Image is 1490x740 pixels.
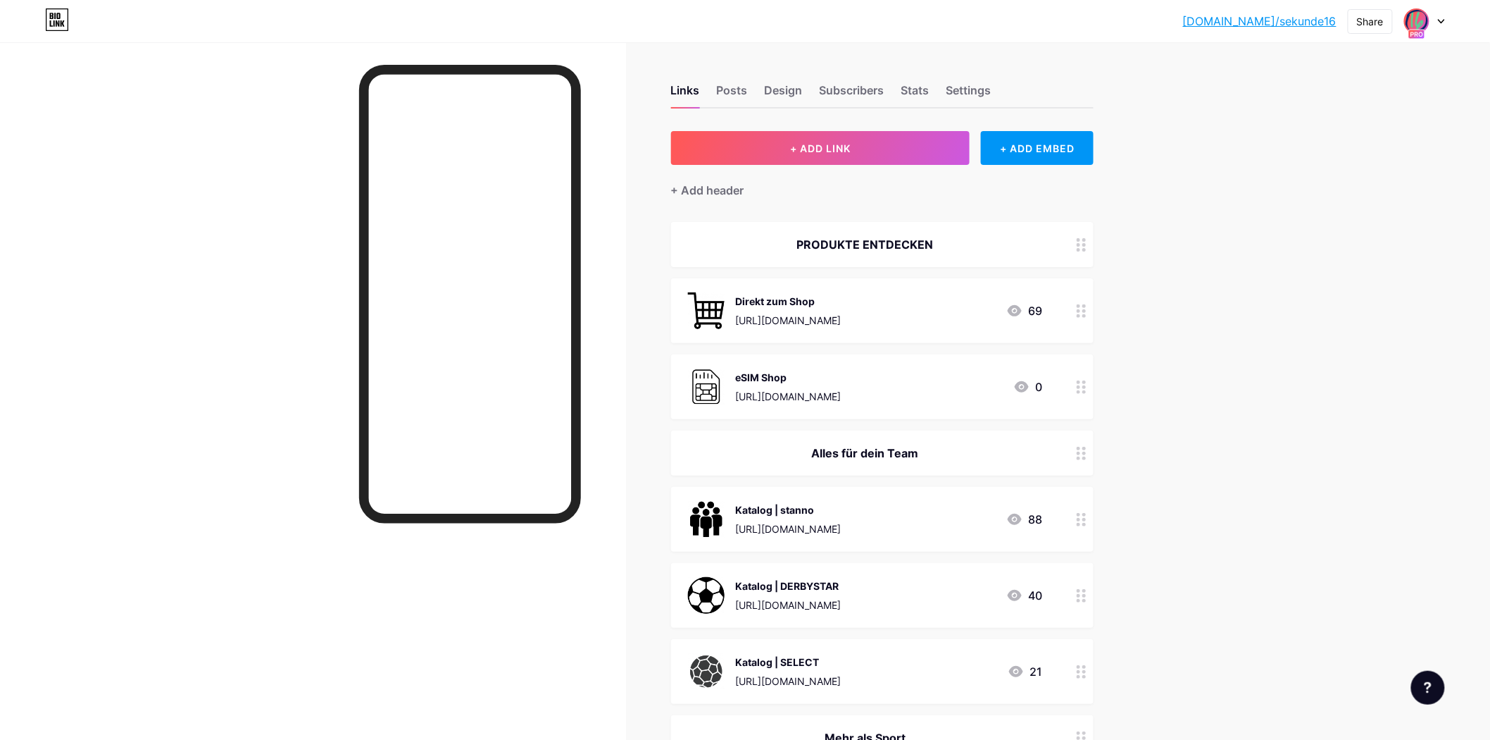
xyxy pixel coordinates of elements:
img: Katalog | stanno [688,501,725,538]
img: Katalog | DERBYSTAR [688,577,725,614]
span: + ADD LINK [790,142,851,154]
div: Alles für dein Team [688,445,1043,462]
div: + ADD EMBED [981,131,1093,165]
img: eSIM Shop [688,369,725,405]
div: Design [765,82,803,107]
div: 21 [1008,663,1043,680]
div: Links [671,82,700,107]
div: 0 [1013,378,1043,395]
div: Subscribers [820,82,884,107]
div: Katalog | stanno [736,502,841,517]
div: + Add header [671,182,744,199]
img: Katalog | SELECT [688,653,725,690]
div: [URL][DOMAIN_NAME] [736,522,841,536]
div: PRODUKTE ENTDECKEN [688,236,1043,253]
img: Alexander Papazoglou [1406,10,1428,32]
a: [DOMAIN_NAME]/sekunde16 [1183,13,1336,30]
div: Direkt zum Shop [736,294,841,309]
div: [URL][DOMAIN_NAME] [736,674,841,689]
div: 88 [1006,511,1043,528]
div: Share [1357,14,1384,29]
div: Katalog | DERBYSTAR [736,579,841,593]
button: + ADD LINK [671,131,970,165]
div: [URL][DOMAIN_NAME] [736,389,841,404]
div: 69 [1006,302,1043,319]
img: Direkt zum Shop [688,292,725,329]
div: 40 [1006,587,1043,604]
div: Posts [717,82,748,107]
div: Stats [901,82,929,107]
div: [URL][DOMAIN_NAME] [736,598,841,612]
div: Settings [946,82,991,107]
div: Katalog | SELECT [736,655,841,670]
div: eSIM Shop [736,370,841,385]
div: [URL][DOMAIN_NAME] [736,313,841,328]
